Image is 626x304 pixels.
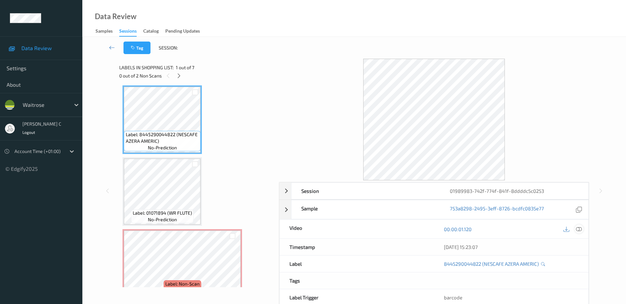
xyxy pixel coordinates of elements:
[143,27,165,36] a: Catalog
[165,27,206,36] a: Pending Updates
[280,220,434,238] div: Video
[148,144,177,151] span: no-prediction
[279,182,589,199] div: Session01989983-742f-774f-841f-8ddddc5c0253
[123,42,150,54] button: Tag
[165,28,200,36] div: Pending Updates
[119,72,274,80] div: 0 out of 2 Non Scans
[143,28,159,36] div: Catalog
[148,216,177,223] span: no-prediction
[126,131,199,144] span: Label: 8445290044822 (NESCAFE AZERA AMERIC)
[444,244,579,250] div: [DATE] 15:23:07
[291,200,440,219] div: Sample
[280,256,434,272] div: Label
[95,28,113,36] div: Samples
[291,183,440,199] div: Session
[279,200,589,219] div: Sample753a8298-2495-3eff-8726-bcdfc0835e77
[444,260,539,267] a: 8445290044822 (NESCAFE AZERA AMERIC)
[133,210,192,216] span: Label: 01071894 (WR FLUTE)
[440,183,588,199] div: 01989983-742f-774f-841f-8ddddc5c0253
[280,239,434,255] div: Timestamp
[280,272,434,289] div: Tags
[172,287,193,294] span: non-scan
[159,45,178,51] span: Session:
[444,226,472,232] a: 00:00:01.120
[119,27,143,37] a: Sessions
[119,64,174,71] span: Labels in shopping list:
[450,205,544,214] a: 753a8298-2495-3eff-8726-bcdfc0835e77
[119,28,137,37] div: Sessions
[176,64,194,71] span: 1 out of 7
[165,281,200,287] span: Label: Non-Scan
[95,27,119,36] a: Samples
[95,13,136,20] div: Data Review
